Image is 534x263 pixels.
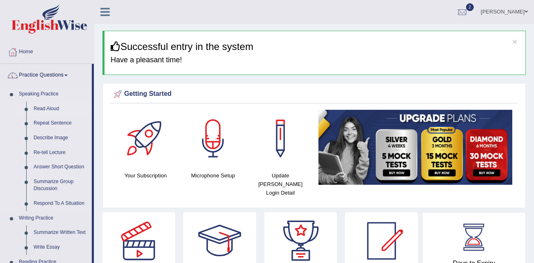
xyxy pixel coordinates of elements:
[30,160,92,175] a: Answer Short Question
[184,171,243,180] h4: Microphone Setup
[30,175,92,196] a: Summarize Group Discussion
[466,3,474,11] span: 2
[15,211,92,226] a: Writing Practice
[0,41,94,61] a: Home
[30,102,92,116] a: Read Aloud
[112,88,516,100] div: Getting Started
[251,171,310,197] h4: Update [PERSON_NAME] Login Detail
[30,225,92,240] a: Summarize Written Text
[15,87,92,102] a: Speaking Practice
[30,116,92,131] a: Repeat Sentence
[0,64,92,84] a: Practice Questions
[111,56,519,64] h4: Have a pleasant time!
[30,145,92,160] a: Re-tell Lecture
[30,131,92,145] a: Describe Image
[512,37,517,46] button: ×
[116,171,175,180] h4: Your Subscription
[111,41,519,52] h3: Successful entry in the system
[30,196,92,211] a: Respond To A Situation
[30,240,92,255] a: Write Essay
[318,110,513,185] img: small5.jpg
